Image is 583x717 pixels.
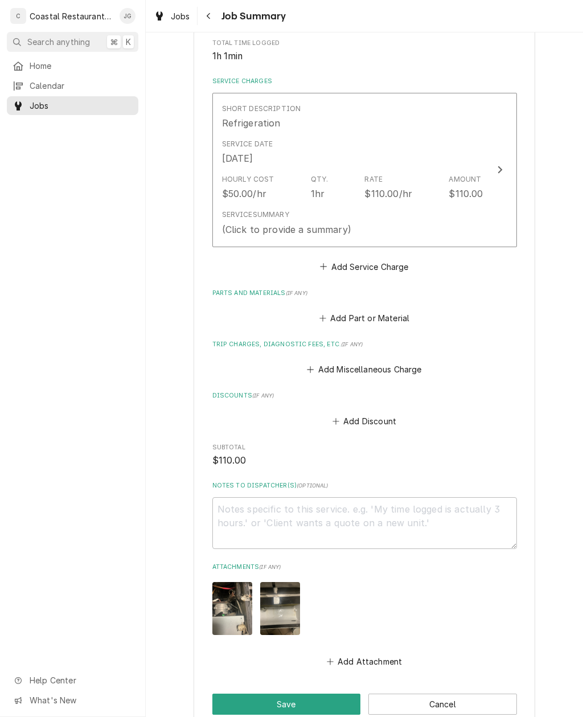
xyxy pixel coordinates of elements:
div: (Click to provide a summary) [222,223,351,236]
img: Maj5thRhQo62oUNgPK6e [212,582,252,635]
span: Jobs [171,10,190,22]
a: Jobs [149,7,195,26]
span: ⌘ [110,36,118,48]
div: $50.00/hr [222,187,266,200]
div: $110.00 [449,187,483,200]
div: Short Description [222,104,301,114]
div: Amount [449,174,481,185]
div: Subtotal [212,443,517,468]
div: Refrigeration [222,116,281,130]
span: ( if any ) [259,564,281,570]
a: Calendar [7,76,138,95]
span: $110.00 [212,455,247,466]
label: Attachments [212,563,517,572]
div: James Gatton's Avatar [120,8,136,24]
span: Calendar [30,80,133,92]
label: Discounts [212,391,517,400]
button: Update Line Item [212,93,517,247]
span: Home [30,60,133,72]
div: Discounts [212,391,517,429]
span: Job Summary [218,9,286,24]
label: Service Charges [212,77,517,86]
div: Rate [364,174,383,185]
span: Subtotal [212,443,517,452]
label: Parts and Materials [212,289,517,298]
div: Hourly Cost [222,174,274,185]
label: Trip Charges, Diagnostic Fees, etc. [212,340,517,349]
div: Button Group [212,694,517,715]
div: Notes to Dispatcher(s) [212,481,517,548]
div: 1hr [311,187,325,200]
div: Button Group Row [212,694,517,715]
div: C [10,8,26,24]
span: K [126,36,131,48]
span: What's New [30,694,132,706]
button: Add Miscellaneous Charge [305,362,424,378]
div: Attachments [212,563,517,669]
span: 1h 1min [212,51,243,62]
span: ( if any ) [286,290,307,296]
img: TFcAP1uATAqknOrEii8r [260,582,300,635]
button: Navigate back [200,7,218,25]
a: Go to What's New [7,691,138,710]
button: Add Part or Material [317,310,411,326]
label: Notes to Dispatcher(s) [212,481,517,490]
button: Save [212,694,361,715]
span: Help Center [30,674,132,686]
a: Jobs [7,96,138,115]
span: Search anything [27,36,90,48]
a: Go to Help Center [7,671,138,690]
button: Cancel [368,694,517,715]
span: ( if any ) [252,392,274,399]
a: Home [7,56,138,75]
span: ( optional ) [297,482,329,489]
div: $110.00/hr [364,187,412,200]
div: JG [120,8,136,24]
span: ( if any ) [341,341,363,347]
span: Subtotal [212,454,517,468]
div: Service Summary [222,210,289,220]
button: Add Discount [330,413,398,429]
div: Parts and Materials [212,289,517,326]
div: Service Date [222,139,273,149]
div: Coastal Restaurant Repair [30,10,113,22]
div: Total Time Logged [212,39,517,63]
button: Add Attachment [325,654,404,670]
div: Qty. [311,174,329,185]
span: Total Time Logged [212,50,517,63]
div: Service Charges [212,77,517,274]
button: Search anything⌘K [7,32,138,52]
span: Total Time Logged [212,39,517,48]
div: Trip Charges, Diagnostic Fees, etc. [212,340,517,378]
button: Add Service Charge [318,259,410,274]
span: Jobs [30,100,133,112]
div: [DATE] [222,151,253,165]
